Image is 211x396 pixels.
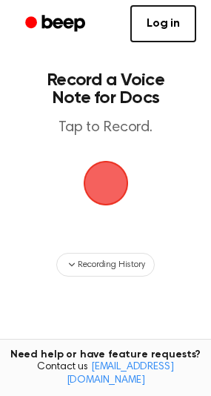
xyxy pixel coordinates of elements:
[27,119,184,137] p: Tap to Record.
[56,253,154,277] button: Recording History
[27,71,184,107] h1: Record a Voice Note for Docs
[130,5,196,42] a: Log in
[78,258,144,271] span: Recording History
[9,361,202,387] span: Contact us
[67,362,174,386] a: [EMAIL_ADDRESS][DOMAIN_NAME]
[84,161,128,205] img: Beep Logo
[15,10,98,39] a: Beep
